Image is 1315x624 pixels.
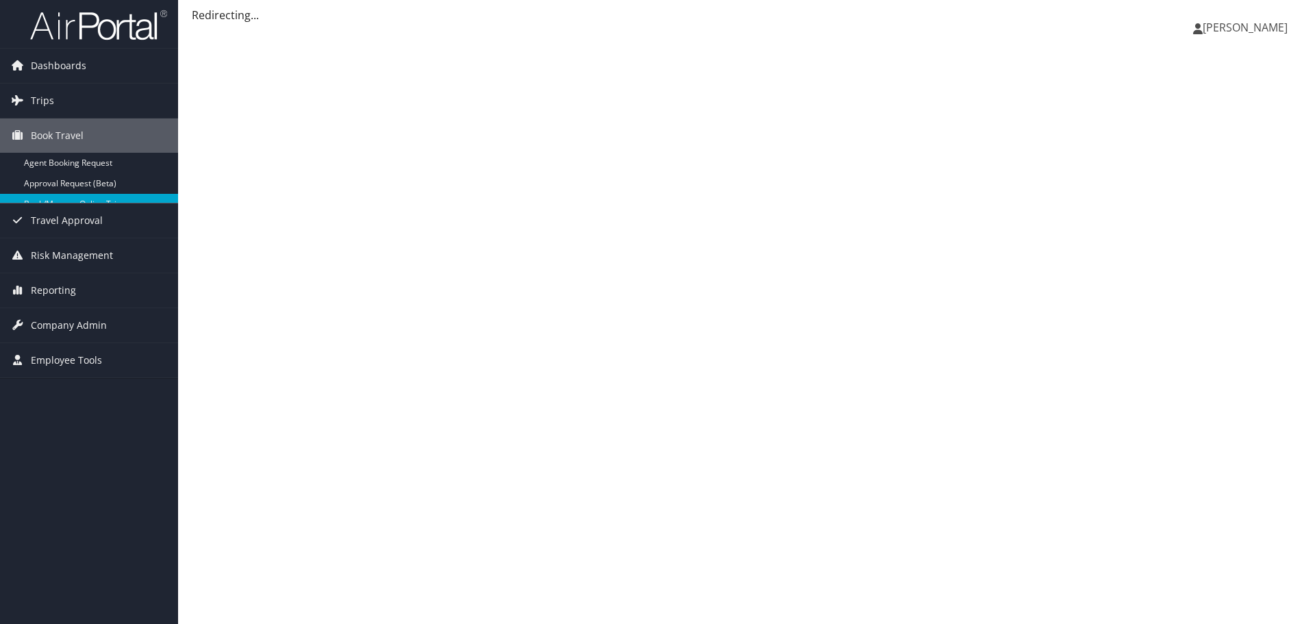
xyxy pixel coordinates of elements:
span: Dashboards [31,49,86,83]
span: Book Travel [31,118,84,153]
span: Risk Management [31,238,113,273]
span: Company Admin [31,308,107,342]
span: Employee Tools [31,343,102,377]
span: Reporting [31,273,76,308]
img: airportal-logo.png [30,9,167,41]
div: Redirecting... [192,7,1301,23]
span: Trips [31,84,54,118]
a: [PERSON_NAME] [1193,7,1301,48]
span: [PERSON_NAME] [1203,20,1288,35]
span: Travel Approval [31,203,103,238]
